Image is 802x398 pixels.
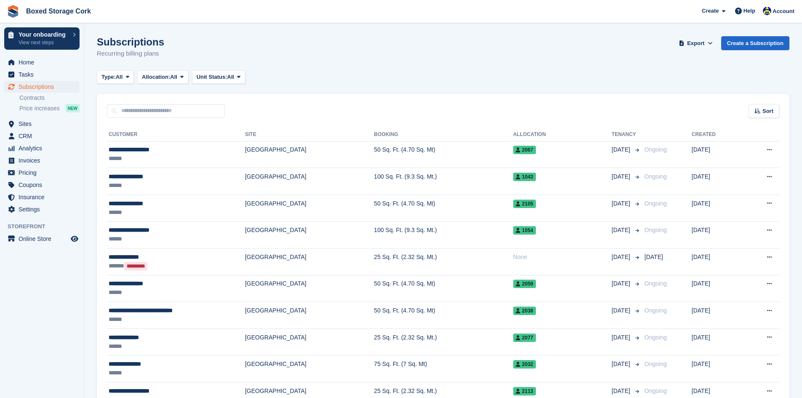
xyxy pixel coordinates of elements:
[4,118,80,130] a: menu
[692,275,742,302] td: [DATE]
[513,200,536,208] span: 2105
[19,69,69,80] span: Tasks
[612,145,632,154] span: [DATE]
[677,36,714,50] button: Export
[702,7,719,15] span: Create
[245,329,374,355] td: [GEOGRAPHIC_DATA]
[612,387,632,395] span: [DATE]
[7,5,19,18] img: stora-icon-8386f47178a22dfd0bd8f6a31ec36ba5ce8667c1dd55bd0f319d3a0aa187defe.svg
[69,234,80,244] a: Preview store
[762,107,773,115] span: Sort
[19,130,69,142] span: CRM
[692,222,742,248] td: [DATE]
[513,226,536,235] span: 1054
[192,70,245,84] button: Unit Status: All
[374,248,513,275] td: 25 Sq. Ft. (2.32 Sq. Mt.)
[513,146,536,154] span: 2067
[142,73,170,81] span: Allocation:
[8,222,84,231] span: Storefront
[645,227,667,233] span: Ongoing
[19,233,69,245] span: Online Store
[245,275,374,302] td: [GEOGRAPHIC_DATA]
[245,248,374,275] td: [GEOGRAPHIC_DATA]
[374,329,513,355] td: 25 Sq. Ft. (2.32 Sq. Mt.)
[4,233,80,245] a: menu
[4,69,80,80] a: menu
[692,195,742,222] td: [DATE]
[612,306,632,315] span: [DATE]
[4,81,80,93] a: menu
[245,302,374,329] td: [GEOGRAPHIC_DATA]
[107,128,245,142] th: Customer
[4,203,80,215] a: menu
[245,355,374,382] td: [GEOGRAPHIC_DATA]
[19,104,60,112] span: Price increases
[374,275,513,302] td: 50 Sq. Ft. (4.70 Sq. Mt)
[97,49,164,59] p: Recurring billing plans
[245,195,374,222] td: [GEOGRAPHIC_DATA]
[612,199,632,208] span: [DATE]
[645,280,667,287] span: Ongoing
[4,155,80,166] a: menu
[19,81,69,93] span: Subscriptions
[513,280,536,288] span: 2059
[19,32,69,37] p: Your onboarding
[4,142,80,154] a: menu
[19,142,69,154] span: Analytics
[612,279,632,288] span: [DATE]
[612,172,632,181] span: [DATE]
[374,222,513,248] td: 100 Sq. Ft. (9.3 Sq. Mt.)
[19,155,69,166] span: Invoices
[645,387,667,394] span: Ongoing
[692,168,742,195] td: [DATE]
[245,141,374,168] td: [GEOGRAPHIC_DATA]
[513,307,536,315] span: 2038
[245,222,374,248] td: [GEOGRAPHIC_DATA]
[645,146,667,153] span: Ongoing
[374,168,513,195] td: 100 Sq. Ft. (9.3 Sq. Mt.)
[97,36,164,48] h1: Subscriptions
[4,179,80,191] a: menu
[170,73,177,81] span: All
[513,360,536,369] span: 2032
[4,27,80,50] a: Your onboarding View next steps
[197,73,227,81] span: Unit Status:
[374,302,513,329] td: 50 Sq. Ft. (4.70 Sq. Mt)
[4,130,80,142] a: menu
[743,7,755,15] span: Help
[19,39,69,46] p: View next steps
[692,128,742,142] th: Created
[612,226,632,235] span: [DATE]
[513,387,536,395] span: 2113
[513,128,612,142] th: Allocation
[19,118,69,130] span: Sites
[773,7,794,16] span: Account
[97,70,134,84] button: Type: All
[19,203,69,215] span: Settings
[116,73,123,81] span: All
[19,167,69,179] span: Pricing
[513,173,536,181] span: 1043
[23,4,94,18] a: Boxed Storage Cork
[374,355,513,382] td: 75 Sq. Ft. (7 Sq. Mt)
[612,128,641,142] th: Tenancy
[374,141,513,168] td: 50 Sq. Ft. (4.70 Sq. Mt)
[374,128,513,142] th: Booking
[66,104,80,112] div: NEW
[19,104,80,113] a: Price increases NEW
[101,73,116,81] span: Type:
[692,248,742,275] td: [DATE]
[513,253,612,262] div: None
[645,334,667,341] span: Ongoing
[19,179,69,191] span: Coupons
[692,141,742,168] td: [DATE]
[692,329,742,355] td: [DATE]
[19,191,69,203] span: Insurance
[687,39,704,48] span: Export
[692,355,742,382] td: [DATE]
[245,128,374,142] th: Site
[245,168,374,195] td: [GEOGRAPHIC_DATA]
[645,361,667,367] span: Ongoing
[137,70,189,84] button: Allocation: All
[612,253,632,262] span: [DATE]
